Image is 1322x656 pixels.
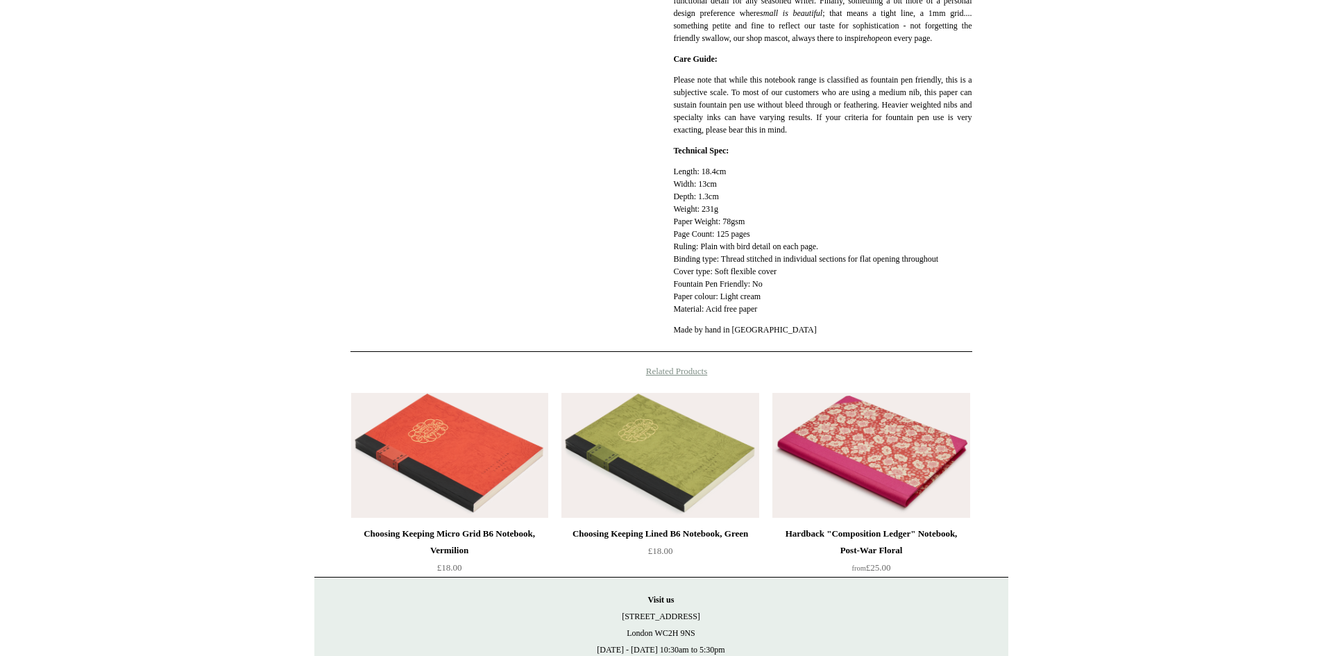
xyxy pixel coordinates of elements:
img: Choosing Keeping Lined B6 Notebook, Green [561,393,759,518]
a: Choosing Keeping Micro Grid B6 Notebook, Vermilion £18.00 [351,525,548,582]
span: £18.00 [648,546,673,556]
h4: Related Products [314,366,1008,377]
a: Choosing Keeping Micro Grid B6 Notebook, Vermilion Choosing Keeping Micro Grid B6 Notebook, Vermi... [351,393,548,518]
p: Length: 18.4cm Width: 13cm Depth: 1.3cm Weight: 231g Paper Weight: 78gsm Page Count: 125 pages Ru... [673,165,972,315]
a: Hardback "Composition Ledger" Notebook, Post-War Floral from£25.00 [772,525,969,582]
a: Choosing Keeping Lined B6 Notebook, Green Choosing Keeping Lined B6 Notebook, Green [561,393,759,518]
div: Choosing Keeping Micro Grid B6 Notebook, Vermilion [355,525,545,559]
span: £25.00 [852,562,891,573]
img: Hardback "Composition Ledger" Notebook, Post-War Floral [772,393,969,518]
p: Made by hand in [GEOGRAPHIC_DATA] [673,323,972,336]
em: small is beautiful [760,8,822,18]
em: hope [867,33,883,43]
span: from [852,564,866,572]
div: Choosing Keeping Lined B6 Notebook, Green [565,525,755,542]
span: £18.00 [437,562,462,573]
p: Please note that while this notebook range is classified as fountain pen friendly, this is a subj... [673,74,972,136]
img: Choosing Keeping Micro Grid B6 Notebook, Vermilion [351,393,548,518]
div: Hardback "Composition Ledger" Notebook, Post-War Floral [776,525,966,559]
strong: Care Guide: [673,54,717,64]
strong: Visit us [648,595,675,605]
strong: Technical Spec: [673,146,729,155]
a: Hardback "Composition Ledger" Notebook, Post-War Floral Hardback "Composition Ledger" Notebook, P... [772,393,969,518]
a: Choosing Keeping Lined B6 Notebook, Green £18.00 [561,525,759,582]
